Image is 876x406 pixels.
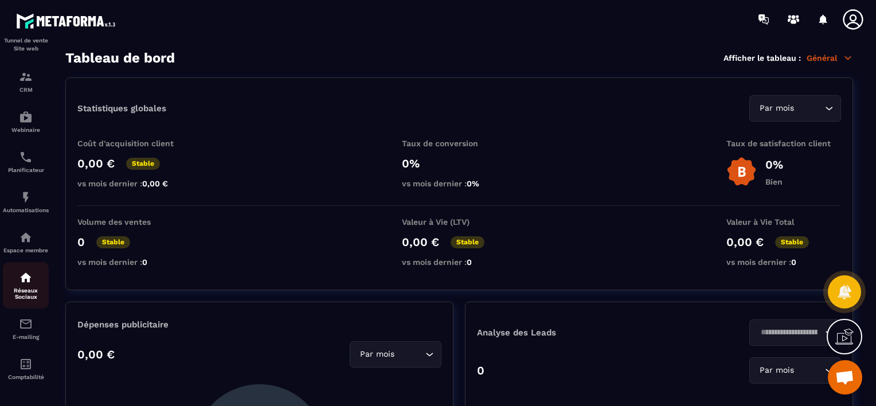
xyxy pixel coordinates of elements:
img: automations [19,190,33,204]
a: automationsautomationsAutomatisations [3,182,49,222]
p: vs mois dernier : [726,257,841,267]
p: Valeur à Vie Total [726,217,841,227]
span: Par mois [757,102,796,115]
span: 0 [142,257,147,267]
p: Stable [96,236,130,248]
img: formation [19,70,33,84]
p: Général [807,53,853,63]
div: Ouvrir le chat [828,360,862,395]
a: automationsautomationsWebinaire [3,101,49,142]
p: Volume des ventes [77,217,192,227]
p: Comptabilité [3,374,49,380]
p: Webinaire [3,127,49,133]
span: 0,00 € [142,179,168,188]
p: Coût d'acquisition client [77,139,192,148]
span: 0 [467,257,472,267]
input: Search for option [796,364,822,377]
span: 0% [467,179,479,188]
p: Planificateur [3,167,49,173]
p: Stable [775,236,809,248]
h3: Tableau de bord [65,50,175,66]
p: Espace membre [3,247,49,253]
input: Search for option [757,326,822,339]
p: vs mois dernier : [402,257,517,267]
a: emailemailE-mailing [3,309,49,349]
p: E-mailing [3,334,49,340]
div: Search for option [749,357,841,384]
span: 0 [791,257,796,267]
p: Stable [126,158,160,170]
p: vs mois dernier : [77,179,192,188]
div: Search for option [749,319,841,346]
img: logo [16,10,119,32]
p: Statistiques globales [77,103,166,114]
input: Search for option [796,102,822,115]
p: CRM [3,87,49,93]
p: 0% [765,158,783,171]
img: accountant [19,357,33,371]
p: Valeur à Vie (LTV) [402,217,517,227]
p: Dépenses publicitaire [77,319,441,330]
p: Tunnel de vente Site web [3,37,49,53]
p: Analyse des Leads [477,327,659,338]
p: Taux de satisfaction client [726,139,841,148]
img: automations [19,231,33,244]
p: 0,00 € [726,235,764,249]
div: Search for option [350,341,441,368]
p: Réseaux Sociaux [3,287,49,300]
p: Taux de conversion [402,139,517,148]
p: 0,00 € [77,157,115,170]
a: schedulerschedulerPlanificateur [3,142,49,182]
img: social-network [19,271,33,284]
input: Search for option [397,348,423,361]
a: automationsautomationsEspace membre [3,222,49,262]
p: 0 [477,364,484,377]
img: email [19,317,33,331]
p: Stable [451,236,484,248]
a: formationformationCRM [3,61,49,101]
a: social-networksocial-networkRéseaux Sociaux [3,262,49,309]
p: Afficher le tableau : [724,53,801,63]
img: scheduler [19,150,33,164]
a: accountantaccountantComptabilité [3,349,49,389]
div: Search for option [749,95,841,122]
span: Par mois [357,348,397,361]
p: Automatisations [3,207,49,213]
p: 0,00 € [402,235,439,249]
p: 0 [77,235,85,249]
img: b-badge-o.b3b20ee6.svg [726,157,757,187]
span: Par mois [757,364,796,377]
p: 0,00 € [77,348,115,361]
img: automations [19,110,33,124]
p: vs mois dernier : [77,257,192,267]
p: vs mois dernier : [402,179,517,188]
p: Bien [765,177,783,186]
p: 0% [402,157,517,170]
